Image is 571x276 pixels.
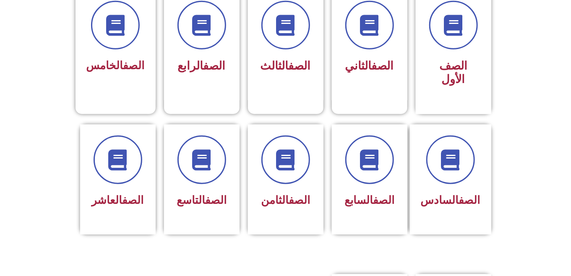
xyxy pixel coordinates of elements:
a: الصف [459,194,480,206]
a: الصف [123,194,144,206]
span: التاسع [177,194,227,206]
span: السادس [421,194,480,206]
span: الثالث [261,59,311,73]
a: الصف [372,59,394,73]
span: العاشر [92,194,144,206]
span: الرابع [178,59,226,73]
a: الصف [373,194,394,206]
span: السابع [344,194,394,206]
a: الصف [289,194,310,206]
a: الصف [205,194,227,206]
span: الثامن [261,194,310,206]
a: الصف [203,59,226,73]
span: الخامس [86,59,145,72]
span: الثاني [345,59,394,73]
span: الصف الأول [439,59,467,86]
a: الصف [123,59,145,72]
a: الصف [289,59,311,73]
